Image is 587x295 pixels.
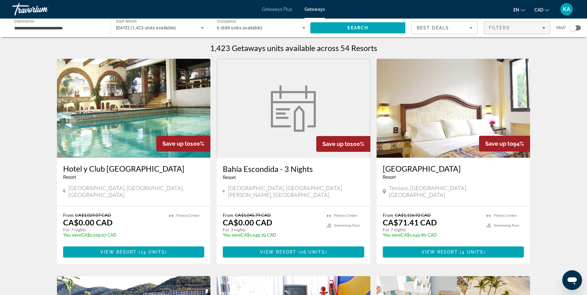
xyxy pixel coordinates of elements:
[68,185,204,198] span: [GEOGRAPHIC_DATA], [GEOGRAPHIC_DATA], [GEOGRAPHIC_DATA]
[322,141,350,147] span: Save up to
[267,85,320,132] img: Bahía Escondida - 3 Nights
[63,218,113,227] p: CA$0.00 CAD
[228,185,364,198] span: [GEOGRAPHIC_DATA], [GEOGRAPHIC_DATA][PERSON_NAME], [GEOGRAPHIC_DATA]
[141,250,165,254] span: 14 units
[304,7,325,12] a: Getaways
[562,270,582,290] iframe: Button to launch messaging window
[383,218,437,227] p: CA$71.41 CAD
[217,25,262,30] span: 6 (689 units available)
[534,7,543,12] span: CAD
[57,59,211,158] img: Hotel y Club Villa de la Plata
[494,214,517,218] span: Fitness Center
[513,7,519,12] span: en
[383,227,481,233] p: For 7 nights
[479,136,530,152] div: 94%
[223,218,272,227] p: CA$0.00 CAD
[223,233,241,237] span: You save
[223,164,364,173] a: Bahía Escondida - 3 Nights
[223,233,321,237] p: CA$1,045.79 CAD
[417,24,473,32] mat-select: Sort by
[494,224,519,228] span: Swimming Pool
[210,43,377,53] h1: 1,423 Getaways units available across 54 Resorts
[116,19,137,24] span: Start Month
[513,5,525,14] button: Change language
[223,246,364,258] button: View Resort(26 units)
[223,227,321,233] p: For 3 nights
[556,24,566,32] span: Map
[383,212,393,218] span: From
[156,136,210,152] div: 100%
[63,227,163,233] p: For 7 nights
[417,25,449,30] span: Best Deals
[563,6,570,12] span: KA
[260,250,296,254] span: View Resort
[383,233,481,237] p: CA$1,045.80 CAD
[484,21,550,34] button: Filters
[63,164,205,173] a: Hotel y Club [GEOGRAPHIC_DATA]
[100,250,137,254] span: View Resort
[389,185,524,198] span: Temixco, [GEOGRAPHIC_DATA], [GEOGRAPHIC_DATA]
[137,250,167,254] span: ( )
[63,233,163,237] p: CA$1,029.07 CAD
[383,175,396,180] span: Resort
[14,24,103,32] input: Select destination
[217,19,236,24] span: Occupancy
[296,250,327,254] span: ( )
[63,233,81,237] span: You save
[334,214,357,218] span: Fitness Center
[316,136,370,152] div: 100%
[235,212,271,218] span: CA$1,045.79 CAD
[383,164,524,173] a: [GEOGRAPHIC_DATA]
[485,140,513,147] span: Save up to
[217,59,370,158] a: Bahía Escondida - 3 Nights
[223,175,236,180] span: Resort
[310,22,406,33] button: Search
[559,3,575,16] button: User Menu
[176,214,200,218] span: Fitness Center
[12,1,74,17] a: Travorium
[377,59,530,158] img: Coral Cuernavaca Resort & Spa
[462,250,484,254] span: 4 units
[300,250,325,254] span: 26 units
[14,19,34,23] span: Destination
[63,246,205,258] button: View Resort(14 units)
[262,7,292,12] a: Getaways Plus
[458,250,486,254] span: ( )
[383,233,401,237] span: You save
[116,25,176,30] span: [DATE] (1,423 units available)
[162,140,190,147] span: Save up to
[395,212,431,218] span: CA$1,116.92 CAD
[63,175,76,180] span: Resort
[347,25,368,30] span: Search
[534,5,549,14] button: Change currency
[75,212,111,218] span: CA$1,029.07 CAD
[223,212,233,218] span: From
[489,25,510,30] span: Filters
[383,246,524,258] button: View Resort(4 units)
[334,224,360,228] span: Swimming Pool
[63,212,74,218] span: From
[421,250,458,254] span: View Resort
